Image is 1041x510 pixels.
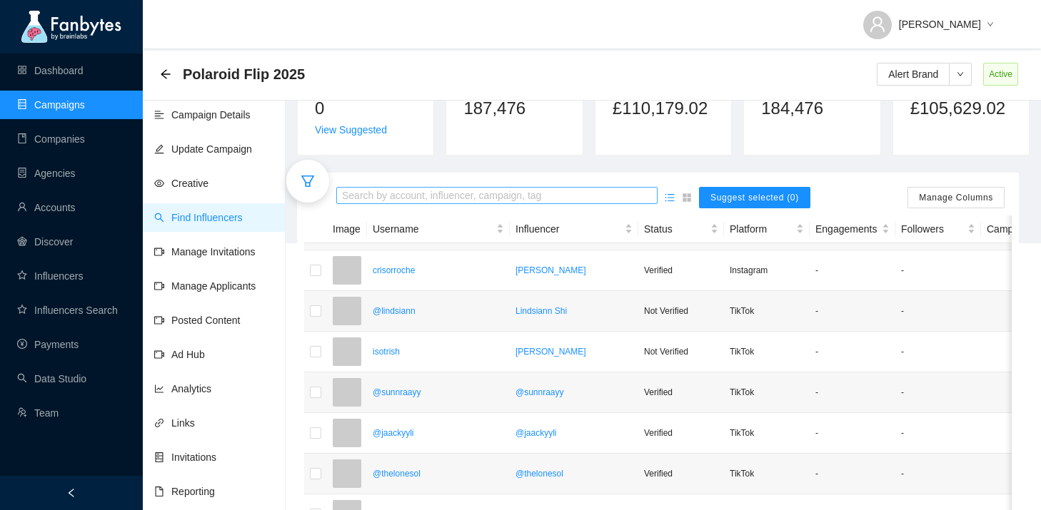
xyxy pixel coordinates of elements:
[17,168,76,179] a: containerAgencies
[644,263,718,277] p: Verified
[950,71,971,78] span: down
[17,270,83,282] a: starInfluencers
[644,385,718,399] p: Verified
[815,385,890,399] p: -
[730,304,804,318] p: TikTok
[682,193,692,203] span: appstore
[730,345,804,359] p: TikTok
[869,16,886,33] span: user
[17,202,76,213] a: userAccounts
[730,221,793,237] span: Platform
[154,417,195,429] a: linkLinks
[154,246,256,257] a: video-cameraManage Invitations
[644,426,718,440] p: Verified
[877,63,950,86] button: Alert Brand
[327,215,367,243] th: Image
[17,339,79,350] a: pay-circlePayments
[644,345,718,359] p: Not Verified
[516,304,633,318] p: Lindsiann Shi
[730,263,804,277] p: Instagram
[17,236,73,248] a: radar-chartDiscover
[183,63,305,86] span: Polaroid Flip 2025
[919,192,993,203] span: Manage Columns
[154,452,216,463] a: hddInvitations
[910,95,1005,122] span: £105,629.02
[895,215,981,243] th: Followers
[154,486,215,497] a: fileReporting
[888,66,938,82] span: Alert Brand
[463,98,525,118] span: 187,476
[160,68,171,81] div: Back
[17,133,85,145] a: bookCompanies
[638,215,724,243] th: Status
[901,304,975,318] p: -
[761,98,823,118] span: 184,476
[815,466,890,481] p: -
[907,187,1005,208] button: Manage Columns
[315,122,416,138] div: View Suggested
[154,349,205,360] a: video-cameraAd Hub
[516,385,633,399] a: @sunnraayy
[160,68,171,80] span: arrow-left
[815,426,890,440] p: -
[901,385,975,399] p: -
[154,383,211,394] a: line-chartAnalytics
[154,212,243,223] a: searchFind Influencers
[516,345,633,359] a: [PERSON_NAME]
[901,345,975,359] p: -
[815,304,890,318] p: -
[810,215,895,243] th: Engagements
[154,315,241,326] a: video-cameraPosted Content
[815,263,890,277] p: -
[613,95,708,122] span: £110,179.02
[516,263,633,277] a: [PERSON_NAME]
[373,345,504,359] a: isotrish
[901,221,965,237] span: Followers
[17,65,84,76] a: appstoreDashboard
[66,488,76,498] span: left
[17,407,59,419] a: usergroup-addTeam
[724,215,810,243] th: Platform
[644,466,718,481] p: Verified
[17,305,118,316] a: starInfluencers Search
[815,221,879,237] span: Engagements
[901,426,975,440] p: -
[301,174,315,188] span: filter
[373,304,504,318] p: @lindsiann
[899,16,981,32] span: [PERSON_NAME]
[730,426,804,440] p: TikTok
[373,426,504,440] a: @jaackyyli
[987,21,994,29] span: down
[516,426,633,440] a: @jaackyyli
[730,385,804,399] p: TikTok
[373,263,504,277] a: crisorroche
[17,99,85,111] a: databaseCampaigns
[154,143,252,155] a: editUpdate Campaign
[373,221,493,237] span: Username
[17,373,86,384] a: searchData Studio
[373,385,504,399] p: @sunnraayy
[516,221,622,237] span: Influencer
[373,466,504,481] a: @thelonesol
[154,178,208,189] a: eyeCreative
[901,466,975,481] p: -
[644,221,708,237] span: Status
[815,345,890,359] p: -
[315,98,324,118] span: 0
[510,215,638,243] th: Influencer
[901,263,975,277] p: -
[644,304,718,318] p: Not Verified
[665,193,675,203] span: unordered-list
[983,63,1018,86] span: Active
[852,7,1005,30] button: [PERSON_NAME]down
[699,187,810,208] button: Suggest selected (0)
[516,466,633,481] a: @thelonesol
